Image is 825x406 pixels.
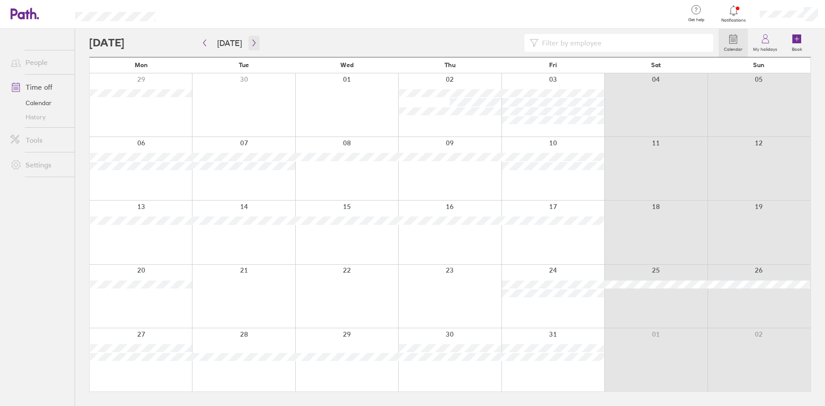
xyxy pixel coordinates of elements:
span: Notifications [720,18,748,23]
span: Thu [445,61,456,68]
span: Fri [549,61,557,68]
a: My holidays [748,29,783,57]
input: Filter by employee [539,34,708,51]
label: Calendar [719,44,748,52]
a: Settings [4,156,75,174]
a: Calendar [4,96,75,110]
span: Sun [753,61,765,68]
span: Tue [239,61,249,68]
span: Wed [340,61,354,68]
button: [DATE] [210,36,249,50]
a: Tools [4,131,75,149]
a: Calendar [719,29,748,57]
label: Book [787,44,807,52]
a: Book [783,29,811,57]
a: Time off [4,78,75,96]
a: Notifications [720,4,748,23]
span: Get help [682,17,711,23]
a: History [4,110,75,124]
a: People [4,53,75,71]
span: Sat [651,61,661,68]
label: My holidays [748,44,783,52]
span: Mon [135,61,148,68]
